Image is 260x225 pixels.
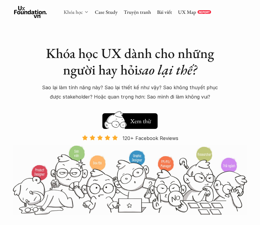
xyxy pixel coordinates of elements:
p: REPORT [199,10,210,14]
a: Case Study [95,9,118,15]
p: Sao lại làm tính năng này? Sao lại thiết kế như vậy? Sao không thuyết phục được stakeholder? Hoặc... [41,83,219,101]
a: UX Map [178,9,196,15]
em: sao lại thế? [138,61,197,79]
a: Khóa học [64,9,83,15]
a: Truyện tranh [124,9,151,15]
h5: Xem thử [129,117,152,125]
p: 120+ Facebook Reviews [122,134,178,143]
h1: Khóa học UX dành cho những người hay hỏi [41,45,219,78]
a: Bài viết [157,9,172,15]
a: Xem thử [102,110,158,129]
